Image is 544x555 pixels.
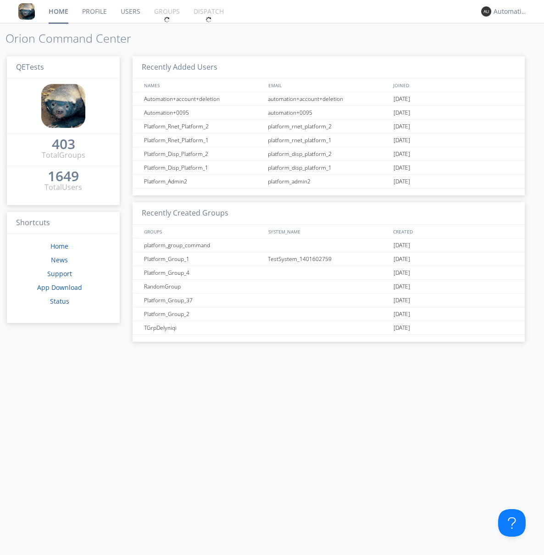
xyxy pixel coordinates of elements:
span: [DATE] [394,294,410,307]
div: TGrpDelyniqi [142,321,266,334]
span: [DATE] [394,106,410,120]
span: [DATE] [394,307,410,321]
div: platform_group_command [142,239,266,252]
a: Platform_Group_1TestSystem_1401602759[DATE] [133,252,525,266]
span: [DATE] [394,252,410,266]
div: JOINED [391,78,516,92]
div: NAMES [142,78,264,92]
div: platform_disp_platform_2 [266,147,391,161]
div: Platform_Group_1 [142,252,266,266]
div: automation+account+deletion [266,92,391,105]
div: Platform_Admin2 [142,175,266,188]
div: Platform_Group_4 [142,266,266,279]
a: Home [50,242,68,250]
div: 1649 [48,172,79,181]
iframe: Toggle Customer Support [498,509,526,537]
a: Platform_Admin2platform_admin2[DATE] [133,175,525,189]
div: Platform_Rnet_Platform_1 [142,133,266,147]
a: Status [50,297,69,305]
a: platform_group_command[DATE] [133,239,525,252]
div: Automation+0004 [494,7,528,16]
img: spin.svg [164,17,170,23]
div: platform_rnet_platform_2 [266,120,391,133]
span: [DATE] [394,120,410,133]
a: Automation+account+deletionautomation+account+deletion[DATE] [133,92,525,106]
a: App Download [37,283,82,292]
a: TGrpDelyniqi[DATE] [133,321,525,335]
img: 8ff700cf5bab4eb8a436322861af2272 [41,84,85,128]
a: Platform_Group_2[DATE] [133,307,525,321]
div: automation+0095 [266,106,391,119]
span: [DATE] [394,147,410,161]
div: Platform_Disp_Platform_2 [142,147,266,161]
a: RandomGroup[DATE] [133,280,525,294]
a: Platform_Disp_Platform_2platform_disp_platform_2[DATE] [133,147,525,161]
div: Platform_Rnet_Platform_2 [142,120,266,133]
h3: Recently Added Users [133,56,525,79]
div: RandomGroup [142,280,266,293]
div: TestSystem_1401602759 [266,252,391,266]
span: QETests [16,62,44,72]
span: [DATE] [394,133,410,147]
div: Platform_Group_37 [142,294,266,307]
div: Platform_Disp_Platform_1 [142,161,266,174]
span: [DATE] [394,266,410,280]
img: 8ff700cf5bab4eb8a436322861af2272 [18,3,35,20]
div: platform_admin2 [266,175,391,188]
a: 1649 [48,172,79,182]
a: Automation+0095automation+0095[DATE] [133,106,525,120]
a: Platform_Rnet_Platform_1platform_rnet_platform_1[DATE] [133,133,525,147]
div: platform_rnet_platform_1 [266,133,391,147]
div: GROUPS [142,225,264,238]
div: Automation+account+deletion [142,92,266,105]
div: EMAIL [266,78,390,92]
span: [DATE] [394,280,410,294]
a: News [51,255,68,264]
div: Total Groups [42,150,85,161]
div: Automation+0095 [142,106,266,119]
a: Platform_Group_37[DATE] [133,294,525,307]
div: Platform_Group_2 [142,307,266,321]
a: Support [47,269,72,278]
a: Platform_Rnet_Platform_2platform_rnet_platform_2[DATE] [133,120,525,133]
a: Platform_Group_4[DATE] [133,266,525,280]
div: platform_disp_platform_1 [266,161,391,174]
h3: Recently Created Groups [133,202,525,225]
span: [DATE] [394,92,410,106]
span: [DATE] [394,239,410,252]
a: 403 [52,139,75,150]
h1: Orion Command Center [6,32,544,45]
div: SYSTEM_NAME [266,225,390,238]
a: Platform_Disp_Platform_1platform_disp_platform_1[DATE] [133,161,525,175]
span: [DATE] [394,161,410,175]
span: [DATE] [394,175,410,189]
h3: Shortcuts [7,212,120,234]
img: 373638.png [481,6,491,17]
span: [DATE] [394,321,410,335]
img: spin.svg [205,17,212,23]
div: CREATED [391,225,516,238]
div: 403 [52,139,75,149]
div: Total Users [44,182,82,193]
